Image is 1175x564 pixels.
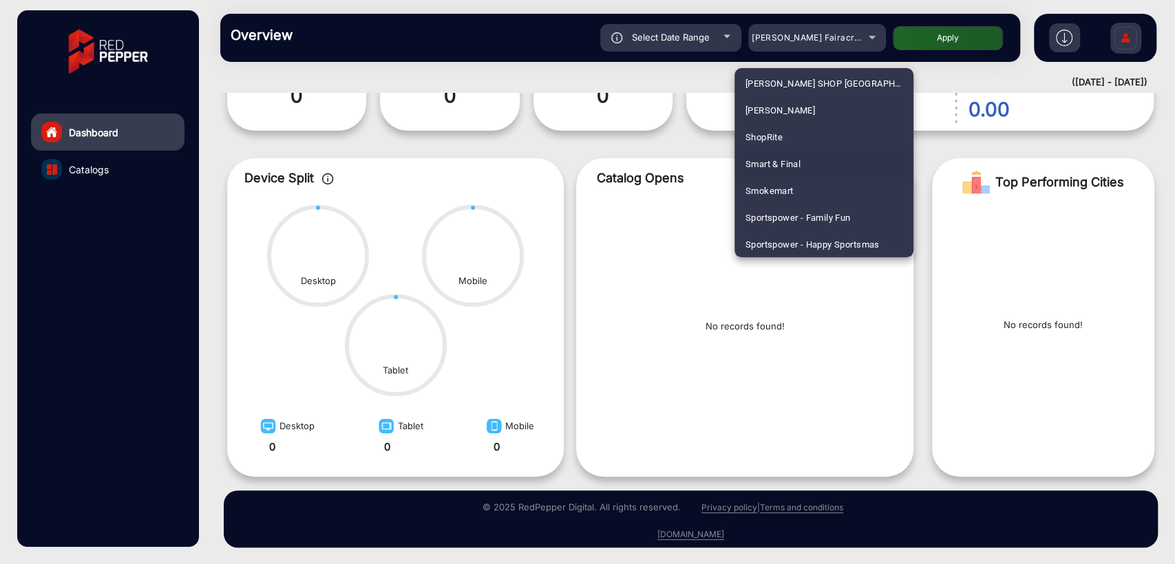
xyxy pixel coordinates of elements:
span: Sportspower - Happy Sportsmas [745,231,880,258]
span: Smart & Final [745,151,801,177]
span: Sportspower - Family Fun [745,204,851,231]
span: [PERSON_NAME] SHOP [GEOGRAPHIC_DATA] [745,70,902,97]
span: Smokemart [745,177,794,204]
span: [PERSON_NAME] [745,97,815,124]
span: ShopRite [745,124,783,151]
